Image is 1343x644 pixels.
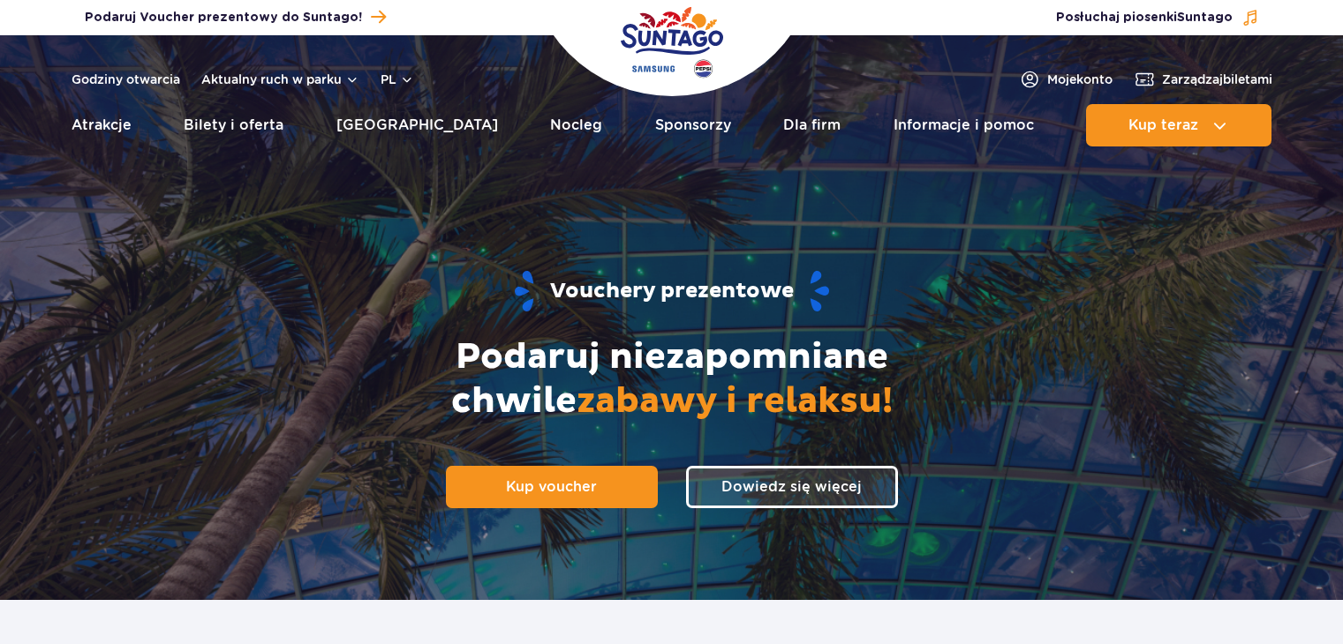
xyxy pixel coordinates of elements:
[363,335,981,423] h2: Podaruj niezapomniane chwile
[336,104,498,146] a: [GEOGRAPHIC_DATA]
[381,71,414,88] button: pl
[72,104,132,146] a: Atrakcje
[85,9,362,26] span: Podaruj Voucher prezentowy do Suntago!
[201,72,359,86] button: Aktualny ruch w parku
[184,104,283,146] a: Bilety i oferta
[1056,9,1233,26] span: Posłuchaj piosenki
[686,466,898,508] a: Dowiedz się więcej
[1019,69,1113,90] a: Mojekonto
[85,5,386,29] a: Podaruj Voucher prezentowy do Suntago!
[1162,71,1272,88] span: Zarządzaj biletami
[1177,11,1233,24] span: Suntago
[72,71,180,88] a: Godziny otwarcia
[104,269,1240,314] h1: Vouchery prezentowe
[1056,9,1259,26] button: Posłuchaj piosenkiSuntago
[655,104,731,146] a: Sponsorzy
[577,379,893,423] span: zabawy i relaksu!
[1086,104,1271,146] button: Kup teraz
[894,104,1034,146] a: Informacje i pomoc
[1128,117,1198,133] span: Kup teraz
[783,104,841,146] a: Dla firm
[1047,71,1113,88] span: Moje konto
[446,466,658,508] a: Kup voucher
[721,478,862,495] span: Dowiedz się więcej
[550,104,602,146] a: Nocleg
[506,478,597,495] span: Kup voucher
[1134,69,1272,90] a: Zarządzajbiletami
